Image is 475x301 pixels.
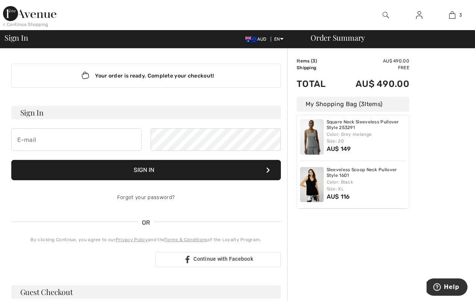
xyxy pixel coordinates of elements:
div: Your order is ready. Complete your checkout! [11,64,281,88]
span: 3 [312,58,315,64]
div: Order Summary [302,34,470,41]
a: Square Neck Sleeveless Pullover Style 253291 [327,119,406,131]
a: Sleeveless Scoop Neck Pullover Style 1601 [327,167,406,179]
a: Forgot your password? [117,194,175,201]
img: Sleeveless Scoop Neck Pullover Style 1601 [300,167,324,202]
img: My Info [416,11,422,20]
iframe: Sign in with Google Button [8,251,153,268]
iframe: Opens a widget where you can find more information [427,278,467,297]
button: Sign In [11,160,281,180]
td: AU$ 490.00 [336,58,409,64]
input: E-mail [11,128,142,151]
span: OR [138,218,154,227]
span: Continue with Facebook [193,256,253,262]
div: By clicking Continue, you agree to our and the of the Loyalty Program. [11,236,281,243]
td: Items ( ) [297,58,336,64]
img: search the website [383,11,389,20]
span: EN [274,36,283,42]
a: Continue with Facebook [155,252,281,267]
td: AU$ 490.00 [336,71,409,97]
div: My Shopping Bag ( Items) [297,97,409,112]
span: 3 [361,100,365,108]
span: AUD [245,36,270,42]
span: 3 [459,12,462,18]
div: Color: Grey melange Size: 20 [327,131,406,144]
span: AU$ 116 [327,193,350,200]
span: AU$ 149 [327,145,351,152]
div: Color: Black Size: XL [327,179,406,192]
a: Sign In [410,11,428,20]
td: Shipping [297,64,336,71]
h3: Guest Checkout [11,285,281,299]
a: 3 [436,11,469,20]
span: Sign In [5,34,28,41]
img: 1ère Avenue [3,6,56,21]
img: Square Neck Sleeveless Pullover Style 253291 [300,119,324,155]
div: < Continue Shopping [3,21,48,28]
h3: Sign In [11,106,281,119]
a: Privacy Policy [116,237,148,242]
a: Terms & Conditions [164,237,207,242]
img: Australian Dollar [245,36,257,43]
td: Total [297,71,336,97]
td: Free [336,64,409,71]
img: My Bag [449,11,455,20]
